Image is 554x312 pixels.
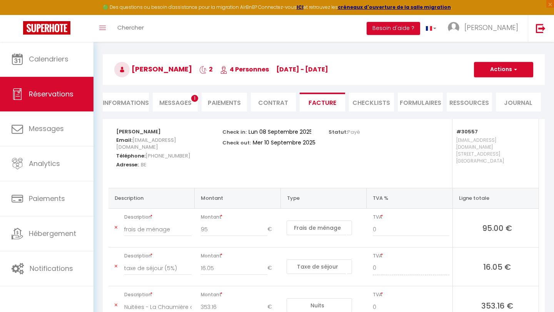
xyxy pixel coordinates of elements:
[103,93,149,111] li: Informations
[373,289,449,300] span: TVA
[29,89,73,99] span: Réservations
[108,188,195,208] th: Description
[496,93,541,111] li: Journal
[442,15,528,42] a: ... [PERSON_NAME]
[222,127,247,136] p: Check in:
[373,251,449,261] span: TVA
[112,15,150,42] a: Chercher
[114,64,192,74] span: [PERSON_NAME]
[367,188,453,208] th: TVA %
[199,65,213,74] span: 2
[251,93,296,111] li: Contrat
[276,65,328,74] span: [DATE] - [DATE]
[267,261,277,275] span: €
[29,124,64,133] span: Messages
[367,22,420,35] button: Besoin d'aide ?
[124,251,192,261] span: Description
[459,261,536,272] span: 16.05 €
[116,134,176,153] span: [EMAIL_ADDRESS][DOMAIN_NAME]
[145,150,190,161] span: [PHONE_NUMBER]
[464,23,518,32] span: [PERSON_NAME]
[280,188,367,208] th: Type
[452,188,539,208] th: Ligne totale
[222,138,251,146] p: Check out:
[29,229,76,238] span: Hébergement
[124,289,192,300] span: Description
[459,300,536,311] span: 353.16 €
[456,128,478,135] strong: #30557
[23,21,70,35] img: Super Booking
[536,23,546,33] img: logout
[349,93,394,111] li: CHECKLISTS
[195,188,281,208] th: Montant
[116,152,145,159] strong: Téléphone:
[201,289,278,300] span: Montant
[300,93,345,111] li: Facture
[29,159,60,168] span: Analytics
[159,98,192,107] span: Messages
[456,135,531,180] p: [EMAIL_ADDRESS][DOMAIN_NAME] [STREET_ADDRESS] [GEOGRAPHIC_DATA]
[373,212,449,222] span: TVA
[398,93,443,111] li: FORMULAIRES
[338,4,451,10] a: créneaux d'ouverture de la salle migration
[116,136,132,144] strong: Email:
[29,54,68,64] span: Calendriers
[459,222,536,233] span: 95.00 €
[220,65,269,74] span: 4 Personnes
[201,212,278,222] span: Montant
[116,161,138,168] strong: Adresse:
[297,4,304,10] a: ICI
[138,159,147,170] span: . BE
[347,128,360,136] span: Payé
[117,23,144,32] span: Chercher
[191,95,198,102] span: 1
[267,222,277,236] span: €
[30,264,73,273] span: Notifications
[201,251,278,261] span: Montant
[29,194,65,203] span: Paiements
[116,128,161,135] strong: [PERSON_NAME]
[474,62,533,77] button: Actions
[329,127,360,136] p: Statut:
[448,22,459,33] img: ...
[202,93,247,111] li: Paiements
[6,3,29,26] button: Ouvrir le widget de chat LiveChat
[124,212,192,222] span: Description
[447,93,492,111] li: Ressources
